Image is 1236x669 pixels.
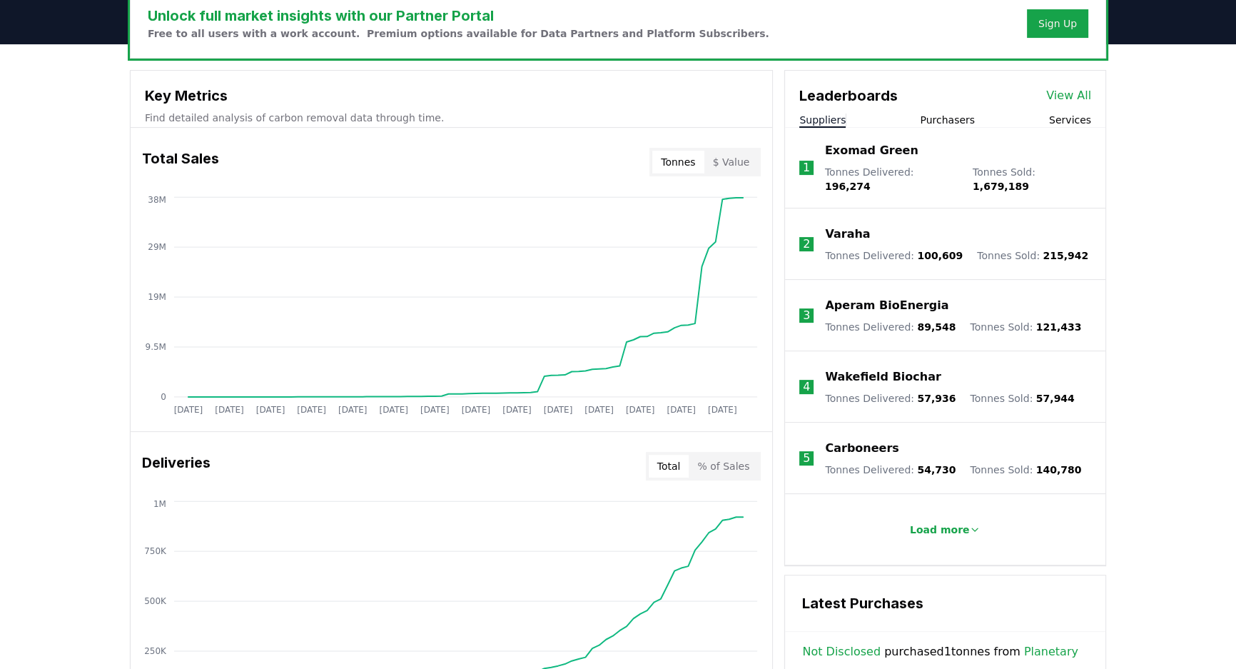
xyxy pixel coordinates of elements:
[917,393,956,404] span: 57,936
[256,405,285,415] tspan: [DATE]
[1038,16,1077,31] a: Sign Up
[1036,321,1082,333] span: 121,433
[148,5,769,26] h3: Unlock full market insights with our Partner Portal
[898,515,993,544] button: Load more
[917,321,956,333] span: 89,548
[802,643,1078,660] span: purchased 1 tonnes from
[970,463,1081,477] p: Tonnes Sold :
[420,405,450,415] tspan: [DATE]
[145,111,758,125] p: Find detailed analysis of carbon removal data through time.
[825,297,948,314] a: Aperam BioEnergia
[1036,464,1082,476] span: 140,780
[825,181,871,192] span: 196,274
[142,452,211,481] h3: Deliveries
[585,405,614,415] tspan: [DATE]
[174,405,203,415] tspan: [DATE]
[142,148,219,176] h3: Total Sales
[1027,9,1088,38] button: Sign Up
[146,342,166,352] tspan: 9.5M
[144,646,167,656] tspan: 250K
[803,236,810,253] p: 2
[799,85,898,106] h3: Leaderboards
[970,320,1081,334] p: Tonnes Sold :
[802,643,881,660] a: Not Disclosed
[1046,87,1091,104] a: View All
[145,85,758,106] h3: Key Metrics
[799,113,846,127] button: Suppliers
[825,368,941,386] a: Wakefield Biochar
[380,405,409,415] tspan: [DATE]
[920,113,975,127] button: Purchasers
[144,546,167,556] tspan: 750K
[917,464,956,476] span: 54,730
[338,405,368,415] tspan: [DATE]
[803,307,810,324] p: 3
[910,523,970,537] p: Load more
[977,248,1088,263] p: Tonnes Sold :
[973,165,1091,193] p: Tonnes Sold :
[148,26,769,41] p: Free to all users with a work account. Premium options available for Data Partners and Platform S...
[502,405,532,415] tspan: [DATE]
[917,250,963,261] span: 100,609
[462,405,491,415] tspan: [DATE]
[825,142,918,159] a: Exomad Green
[825,440,898,457] a: Carboneers
[704,151,759,173] button: $ Value
[802,593,1088,614] h3: Latest Purchases
[708,405,737,415] tspan: [DATE]
[297,405,326,415] tspan: [DATE]
[667,405,696,415] tspan: [DATE]
[1043,250,1088,261] span: 215,942
[803,378,810,396] p: 4
[803,450,810,467] p: 5
[148,242,166,252] tspan: 29M
[825,391,956,406] p: Tonnes Delivered :
[973,181,1029,192] span: 1,679,189
[148,292,166,302] tspan: 19M
[1024,643,1078,660] a: Planetary
[148,195,166,205] tspan: 38M
[153,499,166,509] tspan: 1M
[689,455,758,478] button: % of Sales
[626,405,655,415] tspan: [DATE]
[1036,393,1075,404] span: 57,944
[825,463,956,477] p: Tonnes Delivered :
[649,455,689,478] button: Total
[652,151,704,173] button: Tonnes
[825,248,963,263] p: Tonnes Delivered :
[144,596,167,606] tspan: 500K
[825,165,958,193] p: Tonnes Delivered :
[215,405,244,415] tspan: [DATE]
[803,159,810,176] p: 1
[1049,113,1091,127] button: Services
[825,226,870,243] a: Varaha
[825,320,956,334] p: Tonnes Delivered :
[161,392,166,402] tspan: 0
[970,391,1074,406] p: Tonnes Sold :
[544,405,573,415] tspan: [DATE]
